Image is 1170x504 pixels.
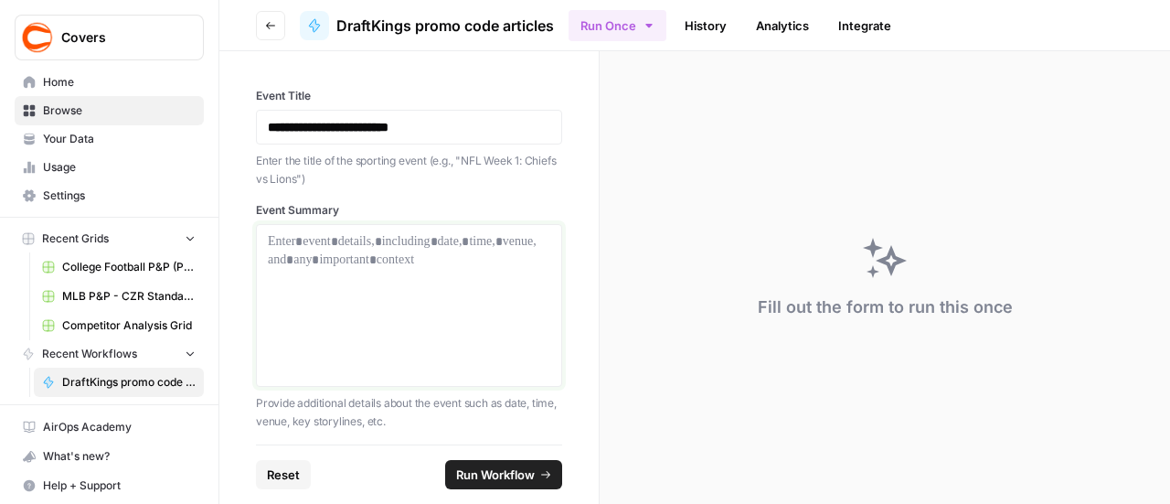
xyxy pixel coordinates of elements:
button: Run Workflow [445,460,562,489]
a: Competitor Analysis Grid [34,311,204,340]
img: Covers Logo [21,21,54,54]
div: What's new? [16,443,203,470]
label: Event Summary [256,202,562,219]
a: Browse [15,96,204,125]
a: Your Data [15,124,204,154]
span: DraftKings promo code articles [336,15,554,37]
a: History [674,11,738,40]
a: College Football P&P (Production) Grid (2) [34,252,204,282]
span: Recent Grids [42,231,109,247]
span: Browse [43,102,196,119]
span: Your Data [43,131,196,147]
a: Analytics [745,11,820,40]
button: What's new? [15,442,204,471]
button: Recent Workflows [15,340,204,368]
div: Fill out the form to run this once [758,295,1013,320]
span: Help + Support [43,477,196,494]
span: AirOps Academy [43,419,196,435]
p: Provide additional details about the event such as date, time, venue, key storylines, etc. [256,394,562,430]
span: Reset [267,466,300,484]
button: Reset [256,460,311,489]
a: Home [15,68,204,97]
a: DraftKings promo code articles [34,368,204,397]
button: Recent Grids [15,225,204,252]
p: Enter the title of the sporting event (e.g., "NFL Week 1: Chiefs vs Lions") [256,152,562,188]
a: Settings [15,181,204,210]
span: College Football P&P (Production) Grid (2) [62,259,196,275]
a: Usage [15,153,204,182]
span: Usage [43,159,196,176]
a: AirOps Academy [15,413,204,442]
span: Recent Workflows [42,346,137,362]
a: Integrate [827,11,902,40]
span: Competitor Analysis Grid [62,317,196,334]
a: MLB P&P - CZR Standard (Production) Grid (5) [34,282,204,311]
label: Event Title [256,88,562,104]
span: Home [43,74,196,91]
span: Covers [61,28,172,47]
button: Help + Support [15,471,204,500]
a: DraftKings promo code articles [300,11,554,40]
button: Workspace: Covers [15,15,204,60]
span: MLB P&P - CZR Standard (Production) Grid (5) [62,288,196,305]
span: DraftKings promo code articles [62,374,196,391]
span: Run Workflow [456,466,535,484]
span: Settings [43,188,196,204]
button: Run Once [569,10,666,41]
